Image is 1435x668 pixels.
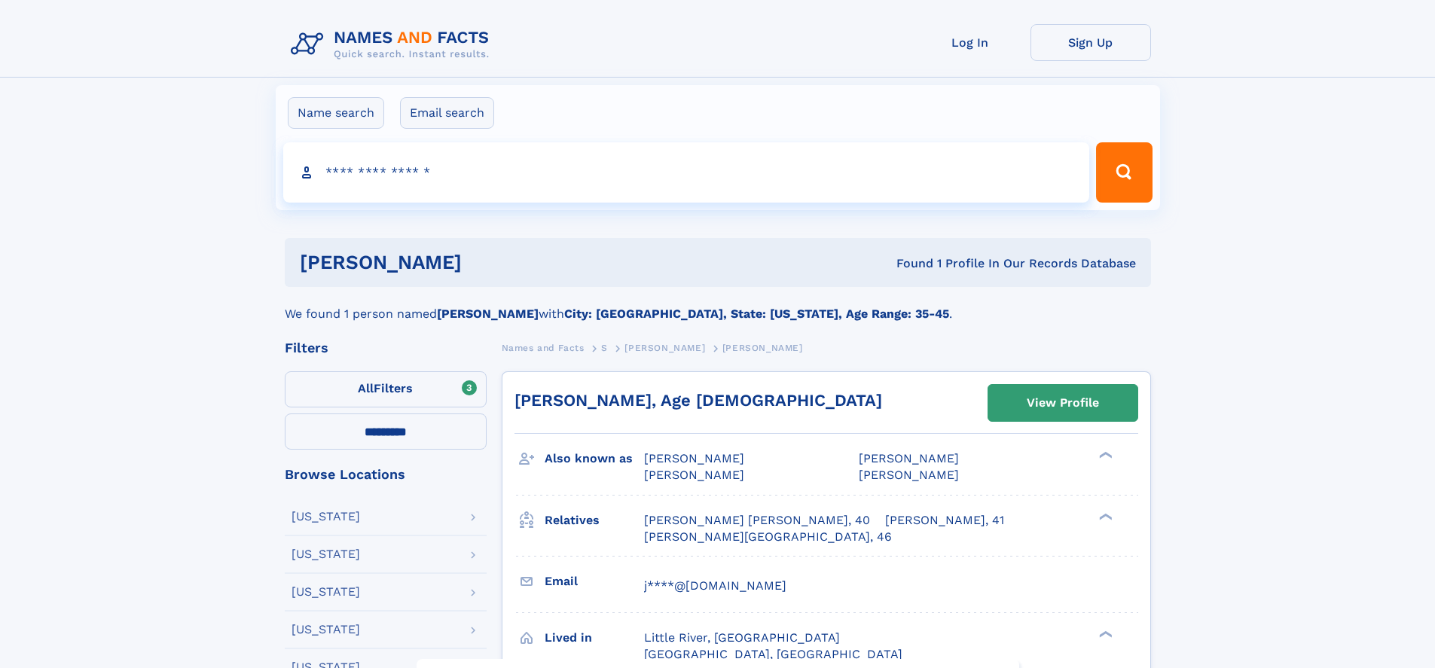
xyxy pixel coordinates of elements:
[644,468,744,482] span: [PERSON_NAME]
[885,512,1004,529] a: [PERSON_NAME], 41
[644,647,902,661] span: [GEOGRAPHIC_DATA], [GEOGRAPHIC_DATA]
[1030,24,1151,61] a: Sign Up
[300,253,679,272] h1: [PERSON_NAME]
[285,24,502,65] img: Logo Names and Facts
[285,371,487,407] label: Filters
[502,338,585,357] a: Names and Facts
[722,343,803,353] span: [PERSON_NAME]
[624,338,705,357] a: [PERSON_NAME]
[624,343,705,353] span: [PERSON_NAME]
[545,569,644,594] h3: Email
[1027,386,1099,420] div: View Profile
[545,625,644,651] h3: Lived in
[644,451,744,465] span: [PERSON_NAME]
[644,630,840,645] span: Little River, [GEOGRAPHIC_DATA]
[1095,450,1113,460] div: ❯
[292,511,360,523] div: [US_STATE]
[859,451,959,465] span: [PERSON_NAME]
[400,97,494,129] label: Email search
[545,446,644,471] h3: Also known as
[292,586,360,598] div: [US_STATE]
[292,624,360,636] div: [US_STATE]
[679,255,1136,272] div: Found 1 Profile In Our Records Database
[601,343,608,353] span: S
[564,307,949,321] b: City: [GEOGRAPHIC_DATA], State: [US_STATE], Age Range: 35-45
[285,341,487,355] div: Filters
[545,508,644,533] h3: Relatives
[285,468,487,481] div: Browse Locations
[283,142,1090,203] input: search input
[285,287,1151,323] div: We found 1 person named with .
[1095,629,1113,639] div: ❯
[514,391,882,410] a: [PERSON_NAME], Age [DEMOGRAPHIC_DATA]
[601,338,608,357] a: S
[988,385,1137,421] a: View Profile
[358,381,374,395] span: All
[910,24,1030,61] a: Log In
[437,307,539,321] b: [PERSON_NAME]
[644,529,892,545] a: [PERSON_NAME][GEOGRAPHIC_DATA], 46
[1095,511,1113,521] div: ❯
[644,512,870,529] a: [PERSON_NAME] [PERSON_NAME], 40
[859,468,959,482] span: [PERSON_NAME]
[292,548,360,560] div: [US_STATE]
[288,97,384,129] label: Name search
[1096,142,1152,203] button: Search Button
